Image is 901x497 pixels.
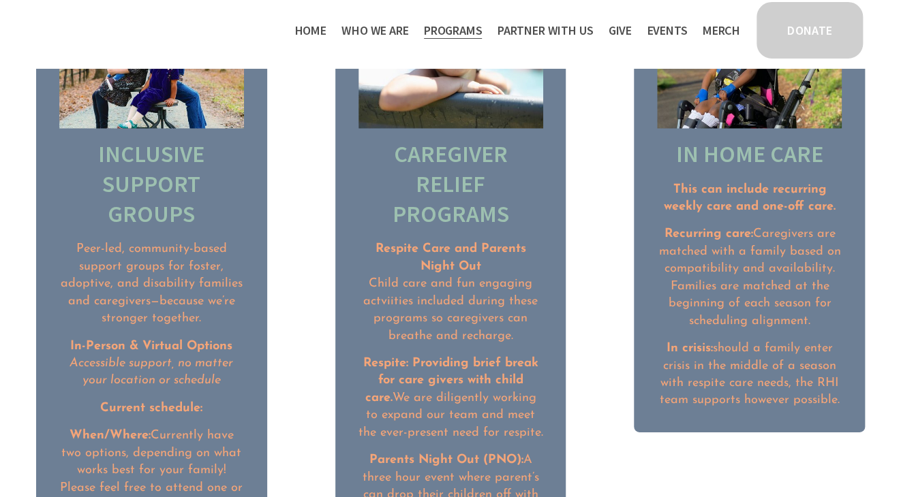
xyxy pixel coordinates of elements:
[657,340,842,409] p: should a family enter crisis in the middle of a season with respite care needs, the RHI team supp...
[100,402,202,415] strong: Current schedule:
[70,429,151,442] strong: When/Where:
[657,140,842,170] h2: In Home Care
[358,355,543,441] p: We are diligently working to expand our team and meet the ever-present need for respite.
[341,20,408,40] span: Who We Are
[664,183,836,213] strong: This can include recurring weekly care and one-off care.
[647,19,687,42] a: Events
[369,453,523,466] strong: Parents Night Out (PNO):
[341,19,408,42] a: folder dropdown
[294,19,326,42] a: Home
[70,340,232,353] strong: In-Person & Virtual Options
[59,240,244,327] p: Peer-led, community-based support groups for foster, adoptive, and disability families and caregi...
[657,225,842,330] p: Caregivers are matched with a family based on compatibility and availability. Families are matche...
[376,242,530,272] strong: Respite Care and Parents Night Out
[667,342,713,355] strong: In crisis:
[59,140,244,229] h2: Inclusive Support Groups
[424,19,483,42] a: folder dropdown
[363,357,543,404] strong: Respite: Providing brief break for care givers with child care.
[703,19,740,42] a: Merch
[609,19,632,42] a: Give
[424,20,483,40] span: Programs
[358,240,543,344] p: Child care and fun engaging actviities included during these programs so caregivers can breathe a...
[70,357,236,387] em: Accessible support, no matter your location or schedule
[664,227,752,240] strong: Recurring care:
[358,140,543,229] h2: Caregiver Relief Programs
[498,19,593,42] a: folder dropdown
[498,20,593,40] span: Partner With Us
